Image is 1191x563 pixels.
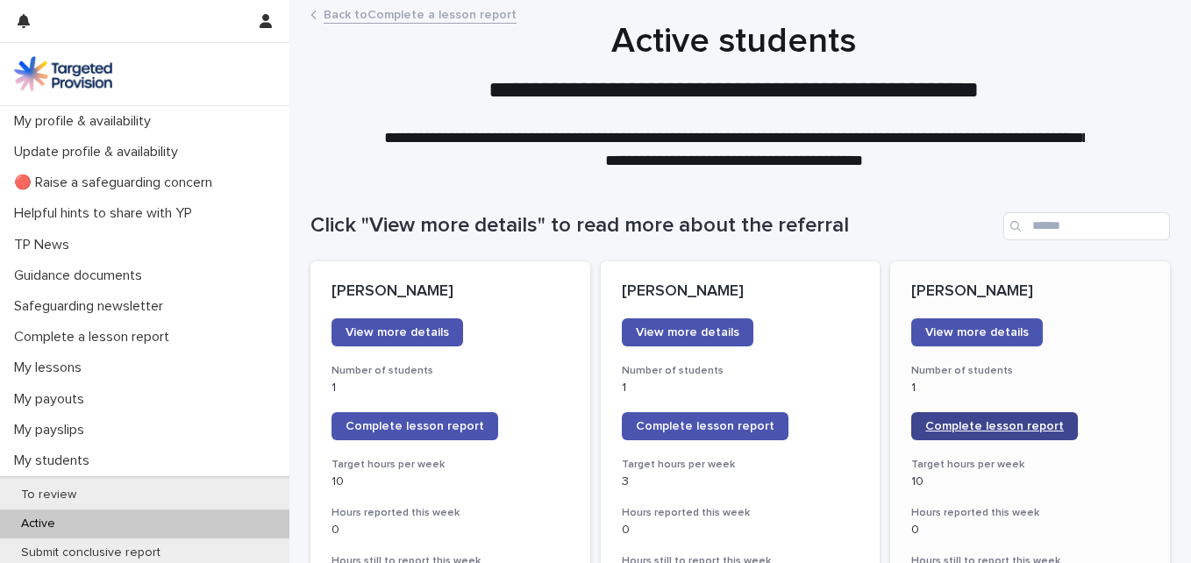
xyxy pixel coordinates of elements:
[925,420,1064,432] span: Complete lesson report
[332,318,463,346] a: View more details
[622,506,859,520] h3: Hours reported this week
[14,56,112,91] img: M5nRWzHhSzIhMunXDL62
[911,412,1078,440] a: Complete lesson report
[346,326,449,339] span: View more details
[1003,212,1170,240] input: Search
[7,360,96,376] p: My lessons
[346,420,484,432] span: Complete lesson report
[7,144,192,160] p: Update profile & availability
[911,282,1149,302] p: [PERSON_NAME]
[911,474,1149,489] p: 10
[7,453,103,469] p: My students
[7,175,226,191] p: 🔴 Raise a safeguarding concern
[622,318,753,346] a: View more details
[925,326,1029,339] span: View more details
[911,523,1149,538] p: 0
[7,267,156,284] p: Guidance documents
[622,381,859,396] p: 1
[636,420,774,432] span: Complete lesson report
[332,412,498,440] a: Complete lesson report
[7,422,98,438] p: My payslips
[622,412,788,440] a: Complete lesson report
[911,381,1149,396] p: 1
[7,113,165,130] p: My profile & availability
[332,364,569,378] h3: Number of students
[911,318,1043,346] a: View more details
[7,237,83,253] p: TP News
[7,298,177,315] p: Safeguarding newsletter
[332,282,569,302] p: [PERSON_NAME]
[7,488,90,502] p: To review
[636,326,739,339] span: View more details
[7,517,69,531] p: Active
[332,381,569,396] p: 1
[332,523,569,538] p: 0
[911,364,1149,378] h3: Number of students
[307,20,1160,62] h1: Active students
[622,282,859,302] p: [PERSON_NAME]
[622,523,859,538] p: 0
[332,506,569,520] h3: Hours reported this week
[332,458,569,472] h3: Target hours per week
[332,474,569,489] p: 10
[7,391,98,408] p: My payouts
[911,506,1149,520] h3: Hours reported this week
[622,458,859,472] h3: Target hours per week
[622,474,859,489] p: 3
[324,4,517,24] a: Back toComplete a lesson report
[622,364,859,378] h3: Number of students
[310,213,996,239] h1: Click "View more details" to read more about the referral
[7,545,175,560] p: Submit conclusive report
[7,205,206,222] p: Helpful hints to share with YP
[911,458,1149,472] h3: Target hours per week
[7,329,183,346] p: Complete a lesson report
